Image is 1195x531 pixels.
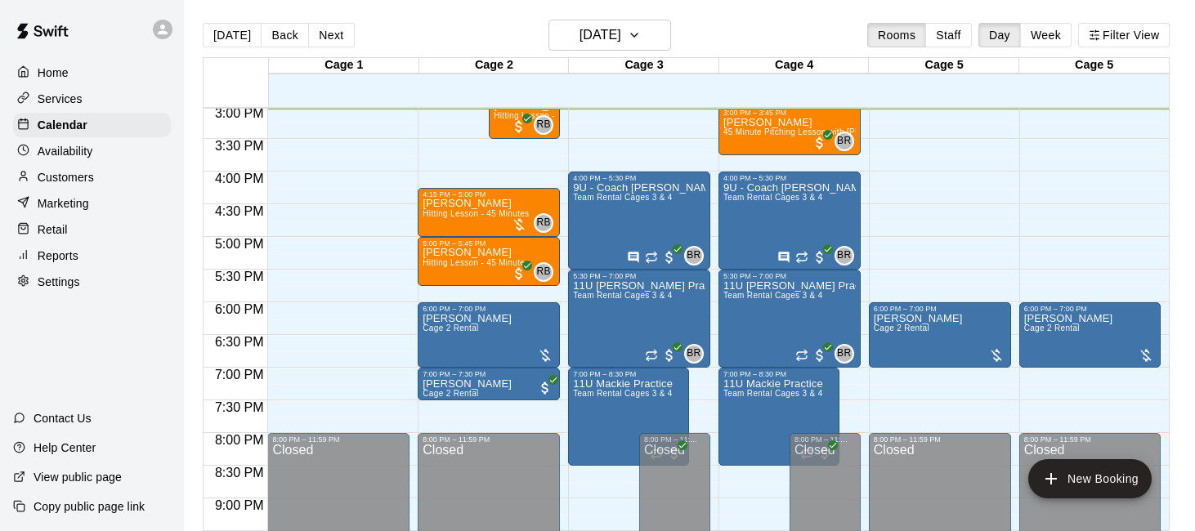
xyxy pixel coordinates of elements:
div: Cage 2 [419,58,570,74]
div: 7:00 PM – 8:30 PM [573,370,684,378]
button: Filter View [1078,23,1170,47]
span: Rafael Betances [540,213,553,233]
span: 6:30 PM [211,335,268,349]
div: 3:00 PM – 3:45 PM: Jaydon Gershman [718,106,861,155]
div: 6:00 PM – 7:00 PM: Jim Sammons [1019,302,1161,368]
span: 8:00 PM [211,433,268,447]
a: Retail [13,217,171,242]
span: 6:00 PM [211,302,268,316]
span: Rafael Betances [540,115,553,135]
button: Day [978,23,1021,47]
span: Hitting Lesson - 45 Minutes [423,258,529,267]
span: Hitting Lesson - 45 Minutes [423,209,529,218]
p: View public page [34,469,122,485]
div: 5:30 PM – 7:00 PM [723,272,856,280]
div: Cage 4 [719,58,870,74]
span: Recurring event [795,251,808,264]
a: Reports [13,243,171,268]
span: All customers have paid [812,347,828,364]
div: Cage 5 [1019,58,1170,74]
h6: [DATE] [580,24,621,47]
span: 45 Minute Pitching Lesson with [PERSON_NAME] [PERSON_NAME] [723,127,991,136]
p: Services [38,91,83,107]
span: Recurring event [795,349,808,362]
button: [DATE] [548,20,671,51]
span: 8:30 PM [211,466,268,480]
a: Settings [13,270,171,294]
div: 4:15 PM – 5:00 PM [423,190,555,199]
div: 3:00 PM – 3:45 PM [723,109,856,117]
span: Recurring event [645,349,658,362]
button: Next [308,23,354,47]
div: 5:00 PM – 5:45 PM: Ben Seaver [418,237,560,286]
span: RB [536,117,550,133]
div: Billy Jack Ryan [835,132,854,151]
span: 4:30 PM [211,204,268,218]
span: Cage 2 Rental [1024,324,1080,332]
div: Cage 3 [569,58,719,74]
div: 6:00 PM – 7:00 PM: Jim Sammons [418,302,560,368]
div: 8:00 PM – 11:59 PM [423,435,555,444]
span: All customers have paid [511,265,527,282]
span: Billy Jack Ryan [691,246,704,265]
span: RB [536,264,550,280]
div: 4:00 PM – 5:30 PM [573,174,705,182]
span: 4:00 PM [211,172,268,185]
span: BR [687,248,700,264]
p: Reports [38,248,78,264]
div: 8:00 PM – 11:59 PM [272,435,405,444]
div: Availability [13,139,171,163]
span: Team Rental Cages 3 & 4 [723,291,823,300]
div: 7:00 PM – 7:30 PM [423,370,555,378]
div: Cage 5 [869,58,1019,74]
a: Calendar [13,113,171,137]
p: Contact Us [34,410,92,426]
div: 7:00 PM – 8:30 PM: 11U Mackie Practice [718,368,839,466]
span: All customers have paid [666,445,683,462]
button: Week [1020,23,1072,47]
span: 7:30 PM [211,400,268,414]
div: 4:15 PM – 5:00 PM: Samuel Michael H [418,188,560,237]
button: add [1028,459,1152,498]
span: All customers have paid [661,347,678,364]
div: 8:00 PM – 11:59 PM [794,435,856,444]
span: Billy Jack Ryan [841,344,854,364]
span: Team Rental Cages 3 & 4 [573,193,673,202]
div: Rafael Betances [534,262,553,282]
span: RB [536,215,550,231]
span: Recurring event [645,251,658,264]
span: Hitting Lesson - 45 Minutes [494,111,600,120]
div: 6:00 PM – 7:00 PM [874,305,1006,313]
div: 5:30 PM – 7:00 PM [573,272,705,280]
a: Customers [13,165,171,190]
div: 5:30 PM – 7:00 PM: 11U Billy jack Practice [568,270,710,368]
p: Settings [38,274,80,290]
div: Billy Jack Ryan [684,344,704,364]
a: Home [13,60,171,85]
span: All customers have paid [511,118,527,135]
span: 7:00 PM [211,368,268,382]
span: Rafael Betances [540,262,553,282]
div: 6:00 PM – 7:00 PM [423,305,555,313]
span: Billy Jack Ryan [691,344,704,364]
p: Home [38,65,69,81]
span: Team Rental Cages 3 & 4 [573,389,673,398]
button: [DATE] [203,23,262,47]
div: 7:00 PM – 8:30 PM [723,370,835,378]
button: Rooms [867,23,926,47]
span: All customers have paid [537,380,553,396]
span: BR [837,248,851,264]
div: 8:00 PM – 11:59 PM [1024,435,1157,444]
div: Billy Jack Ryan [684,246,704,265]
p: Calendar [38,117,87,133]
span: Cage 2 Rental [423,324,478,332]
div: 7:00 PM – 7:30 PM: Kaden Gustafson [418,368,560,400]
div: Billy Jack Ryan [835,246,854,265]
p: Customers [38,169,94,185]
div: 8:00 PM – 11:59 PM [874,435,1006,444]
span: Team Rental Cages 3 & 4 [573,291,673,300]
div: 6:00 PM – 7:00 PM [1024,305,1157,313]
